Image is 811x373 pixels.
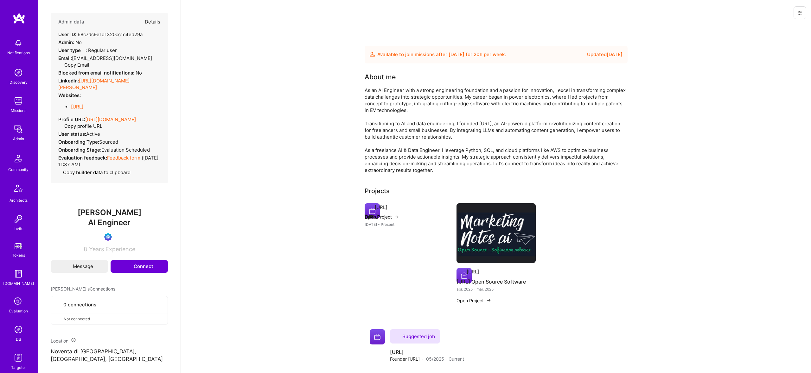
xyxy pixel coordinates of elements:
div: Tokens [12,252,25,258]
strong: Email: [58,55,72,61]
span: [PERSON_NAME]'s Connections [51,285,115,292]
div: Community [8,166,29,173]
span: 8 [84,246,87,252]
div: Notifications [7,49,30,56]
span: sourced [99,139,118,145]
strong: Websites: [58,92,81,98]
div: [DATE] - Present [365,221,444,228]
strong: Admin: [58,39,74,45]
div: Discovery [10,79,28,86]
img: bell [12,37,25,49]
strong: Profile URL: [58,116,85,122]
img: logo [13,13,25,24]
div: Updated [DATE] [587,51,623,58]
img: tokens [15,243,22,249]
div: Regular user [58,47,117,54]
div: Available to join missions after [DATE] for h per week . [377,51,506,58]
span: AI Engineer [88,218,131,227]
i: icon Mail [66,264,70,269]
a: [URL][DOMAIN_NAME][PERSON_NAME] [58,78,130,90]
span: [EMAIL_ADDRESS][DOMAIN_NAME] [72,55,152,61]
img: guide book [12,267,25,280]
button: Copy profile URL [60,123,102,129]
span: Years Experience [89,246,135,252]
i: icon Collaborator [56,302,61,307]
div: ( [DATE] 11:37 AM ) [58,154,160,168]
div: As an AI Engineer with a strong engineering foundation and a passion for innovation, I excel in t... [365,87,628,173]
div: DB [16,336,21,343]
img: Skill Targeter [12,351,25,364]
button: Open Project [457,297,491,304]
img: Company logo [365,203,380,219]
div: 68c7dc9e1d1320cc1c4ed29a [58,31,143,38]
i: icon CloseGray [56,316,61,321]
button: Open Project [365,213,399,220]
strong: User ID: [58,31,76,37]
span: 05/2025 - Current [426,356,464,362]
div: [URL] [467,268,479,275]
span: 0 connections [63,301,96,308]
span: Not connected [64,316,90,322]
a: [URL][DOMAIN_NAME] [85,116,136,122]
div: Admin [13,135,24,142]
h4: [URL] [365,213,444,221]
button: Copy builder data to clipboard [58,169,131,176]
img: teamwork [12,95,25,107]
img: Availability [370,52,375,57]
img: arrow-right [486,298,491,303]
span: Active [86,131,100,137]
img: admin teamwork [12,123,25,135]
div: Invite [14,225,23,232]
img: Evaluation Call Booked [104,233,112,241]
div: No [58,69,142,76]
i: Help [81,47,86,52]
i: icon Connect [125,264,131,269]
div: Evaluation [9,308,28,314]
i: icon SuggestedTeams [395,333,400,338]
i: icon Copy [58,170,63,175]
div: Suggested job [390,329,440,344]
img: arrow-right [394,214,399,219]
div: Missions [11,107,26,114]
strong: Onboarding Stage: [58,147,101,153]
strong: Onboarding Type: [58,139,99,145]
div: abr. 2025 - mai. 2025 [457,286,536,292]
button: Connect [111,260,168,273]
h4: [URL] Open Source Software [457,278,536,286]
div: [URL] [375,204,387,211]
div: No [58,39,82,46]
a: [URL] [71,104,83,110]
div: Location [51,337,168,344]
img: Invite [12,213,25,225]
img: Architects [11,182,26,197]
img: discovery [12,66,25,79]
div: Architects [10,197,28,204]
strong: User status: [58,131,86,137]
div: Targeter [11,364,26,371]
div: Projects [365,186,390,196]
i: icon Copy [60,124,64,129]
strong: User type : [58,47,87,53]
span: Evaluation Scheduled [101,147,150,153]
h4: [URL] [390,349,464,356]
span: · [422,356,424,362]
strong: LinkedIn: [58,78,79,84]
h4: Admin data [58,19,84,25]
i: icon Copy [60,63,64,68]
span: 20 [474,51,480,57]
strong: Evaluation feedback: [58,155,107,161]
button: 0 connectionsNot connected [51,296,168,325]
img: Company logo [457,268,472,283]
i: icon SelectionTeam [12,296,24,308]
strong: Blocked from email notifications: [58,70,136,76]
img: Marketingnotes.ai Open Source Software [457,203,536,263]
div: About me [365,72,396,82]
img: Community [11,151,26,166]
p: Noventa di [GEOGRAPHIC_DATA], [GEOGRAPHIC_DATA], [GEOGRAPHIC_DATA] [51,348,168,363]
img: Admin Search [12,323,25,336]
img: Company logo [370,329,385,344]
button: Details [145,13,160,31]
span: [PERSON_NAME] [51,208,168,217]
button: Message [51,260,108,273]
button: Copy Email [60,62,89,68]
